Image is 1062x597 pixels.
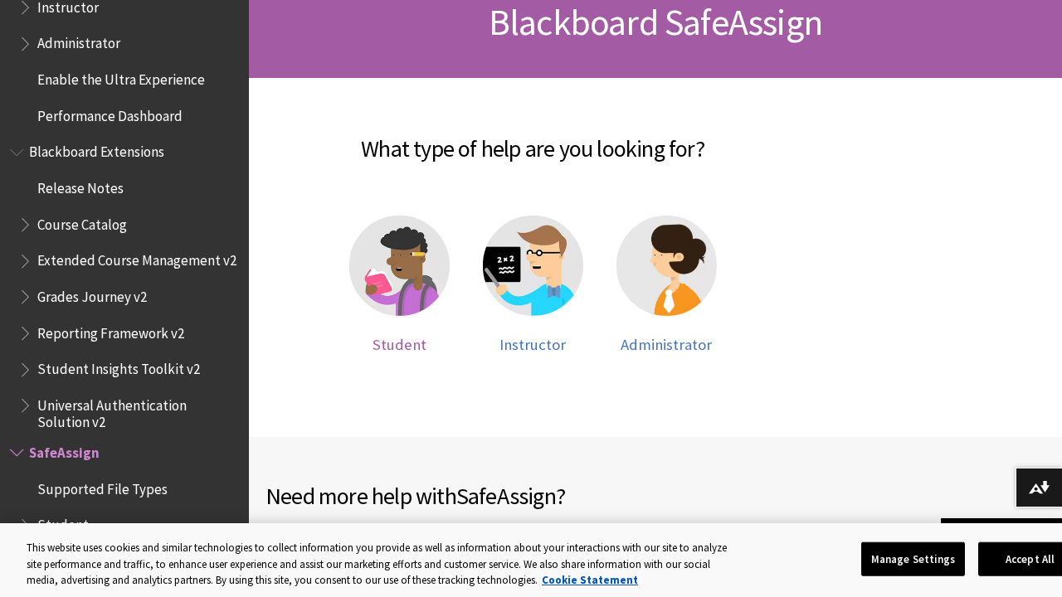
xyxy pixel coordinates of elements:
[542,573,638,587] a: More information about your privacy, opens in a new tab
[37,211,127,233] span: Course Catalog
[265,478,1045,513] h2: Need more help with ?
[483,216,583,316] img: Instructor help
[349,216,450,316] img: Student help
[10,138,239,431] nav: Book outline for Blackboard Extensions
[37,247,236,269] span: Extended Course Management v2
[37,475,168,498] span: Supported File Types
[29,439,100,461] span: SafeAssign
[456,481,556,511] span: SafeAssign
[621,335,712,354] span: Administrator
[483,216,583,354] a: Instructor help Instructor
[616,216,717,354] a: Administrator help Administrator
[265,111,800,166] h2: What type of help are you looking for?
[29,138,164,161] span: Blackboard Extensions
[37,391,237,430] span: Universal Authentication Solution v2
[37,512,89,534] span: Student
[27,540,743,589] div: This website uses cookies and similar technologies to collect information you provide as well as ...
[616,216,717,316] img: Administrator help
[37,283,147,305] span: Grades Journey v2
[37,30,120,52] span: Administrator
[373,335,426,354] span: Student
[37,66,205,88] span: Enable the Ultra Experience
[499,335,566,354] span: Instructor
[37,319,184,342] span: Reporting Framework v2
[37,102,183,124] span: Performance Dashboard
[37,174,124,197] span: Release Notes
[861,541,965,576] button: Manage Settings
[37,356,200,378] span: Student Insights Toolkit v2
[349,216,450,354] a: Student help Student
[941,518,1062,549] a: Back to top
